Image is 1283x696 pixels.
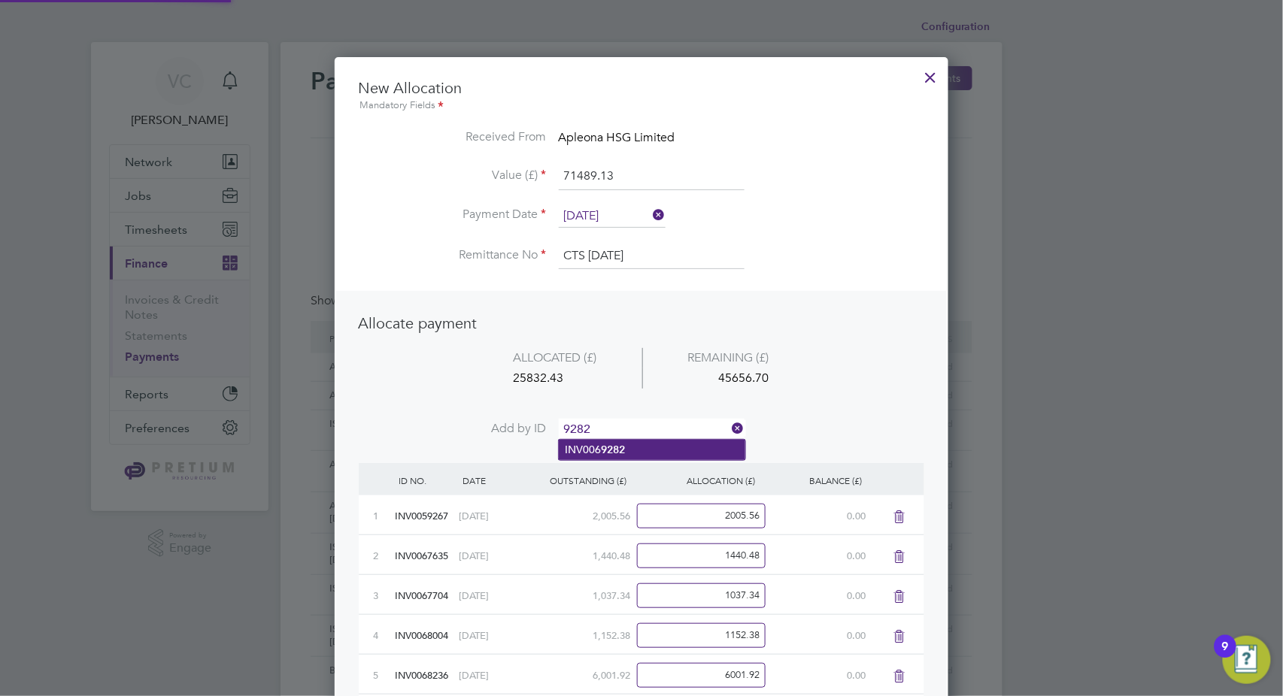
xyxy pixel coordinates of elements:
div: ALLOCATION (£) [630,463,759,498]
div: Mandatory Fields [359,98,924,114]
div: 0.00 [759,535,866,574]
div: [DATE] [460,535,523,574]
div: INV0059267 [395,495,459,534]
label: Value (£) [359,168,547,183]
div: 2,005.56 [523,495,630,534]
h3: Allocate payment [359,313,924,333]
div: 1,152.38 [523,615,630,654]
button: Open Resource Center, 9 new notifications [1223,636,1271,684]
div: 0.00 [759,575,866,614]
div: 1,037.34 [523,575,630,614]
h3: New Allocation [359,78,924,114]
div: 6,001.92 [523,655,630,694]
div: [DATE] [460,495,523,534]
label: Received From [359,129,547,145]
div: 3 [374,575,395,614]
div: REMAINING (£) [642,348,814,368]
div: 9 [1222,646,1229,666]
div: [DATE] [460,575,523,614]
div: 45656.70 [642,368,814,389]
div: ID NO. [395,463,459,498]
div: 25832.43 [469,368,642,389]
span: Apleona HSG Limited [559,130,675,145]
div: 1,440.48 [523,535,630,574]
div: [DATE] [460,615,523,654]
div: [DATE] [460,655,523,694]
div: INV0067704 [395,575,459,614]
b: 9282 [601,443,625,456]
div: INV0067635 [395,535,459,574]
li: INV006 [559,440,745,460]
div: 5 [374,655,395,694]
div: 2 [374,535,395,574]
div: DATE [460,463,523,498]
div: INV0068004 [395,615,459,654]
label: Remittance No [359,247,547,263]
div: INV0068236 [395,655,459,694]
label: Payment Date [359,207,547,222]
div: 0.00 [759,655,866,694]
div: 1 [374,495,395,534]
div: BALANCE (£) [759,463,866,498]
div: ALLOCATED (£) [469,348,642,368]
div: 0.00 [759,495,866,534]
div: OUTSTANDING (£) [523,463,630,498]
input: Select one [559,205,666,228]
input: Search for... [559,419,745,441]
div: 0.00 [759,615,866,654]
div: 4 [374,615,395,654]
span: Add by ID [492,421,547,437]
